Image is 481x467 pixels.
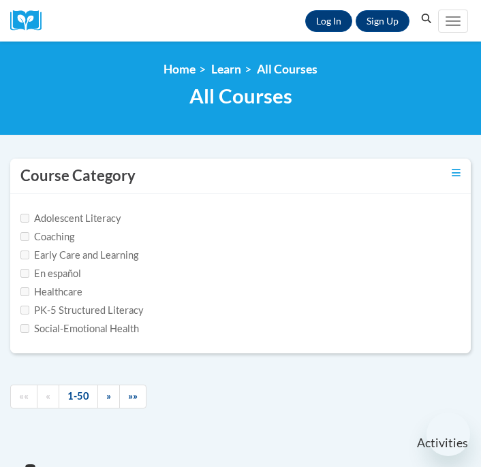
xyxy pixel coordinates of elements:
a: End [119,385,146,408]
iframe: Button to launch messaging window [426,413,470,456]
label: Adolescent Literacy [20,211,121,226]
a: Begining [10,385,37,408]
a: All Courses [257,62,317,76]
a: Log In [305,10,352,32]
a: 1-50 [59,385,98,408]
span: «« [19,390,29,402]
input: Checkbox for Options [20,251,29,259]
label: Early Care and Learning [20,248,138,263]
label: Social-Emotional Health [20,321,139,336]
a: Toggle collapse [452,165,461,180]
span: Activities [417,436,468,451]
span: »» [128,390,138,402]
a: Previous [37,385,59,408]
label: PK-5 Structured Literacy [20,303,144,318]
a: Learn [211,62,241,76]
input: Checkbox for Options [20,306,29,315]
a: Next [97,385,120,408]
a: Cox Campus [10,10,51,31]
input: Checkbox for Options [20,269,29,278]
label: Coaching [20,229,74,244]
label: Healthcare [20,285,82,300]
span: » [106,390,111,402]
a: Register [356,10,409,32]
input: Checkbox for Options [20,214,29,223]
input: Checkbox for Options [20,232,29,241]
label: En español [20,266,81,281]
button: Search [416,11,437,27]
h3: Course Category [20,165,136,187]
span: « [46,390,50,402]
span: All Courses [189,84,292,108]
img: Logo brand [10,10,51,31]
input: Checkbox for Options [20,287,29,296]
input: Checkbox for Options [20,324,29,333]
a: Home [164,62,196,76]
